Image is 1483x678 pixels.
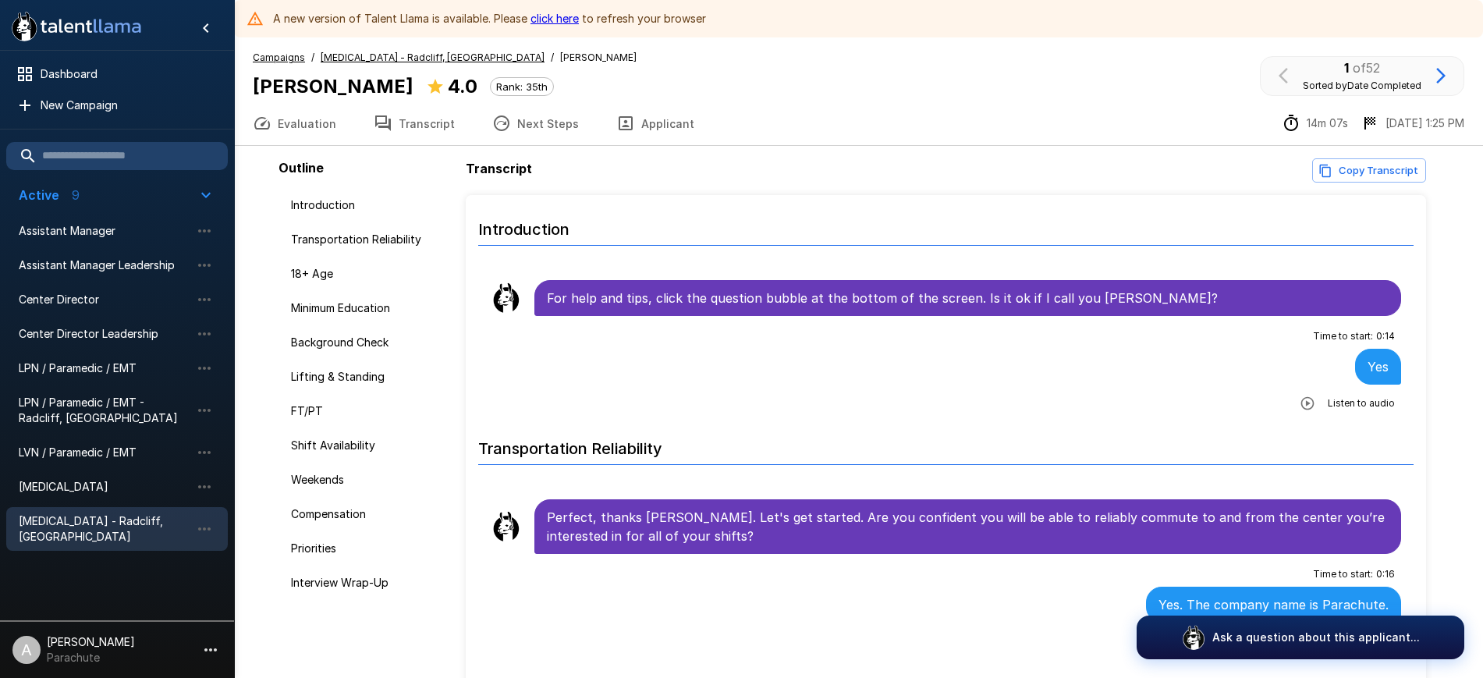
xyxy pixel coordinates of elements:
div: Priorities [279,534,459,563]
button: Copy transcript [1312,158,1426,183]
span: / [311,50,314,66]
b: 1 [1344,60,1349,76]
div: A new version of Talent Llama is available. Please to refresh your browser [273,5,706,33]
div: 18+ Age [279,260,459,288]
span: Introduction [291,197,447,213]
b: [PERSON_NAME] [253,75,413,98]
img: llama_clean.png [491,511,522,542]
p: 14m 07s [1307,115,1348,131]
b: Outline [279,160,324,176]
img: llama_clean.png [491,282,522,314]
div: Transportation Reliability [279,225,459,254]
span: Transportation Reliability [291,232,447,247]
p: Yes [1368,357,1389,376]
span: Interview Wrap-Up [291,575,447,591]
div: The date and time when the interview was completed [1361,114,1464,133]
span: Listen to audio [1328,396,1395,411]
u: [MEDICAL_DATA] - Radcliff, [GEOGRAPHIC_DATA] [321,51,545,63]
span: Time to start : [1313,328,1373,344]
span: Rank: 35th [491,80,553,93]
span: [PERSON_NAME] [560,50,637,66]
div: Compensation [279,500,459,528]
p: For help and tips, click the question bubble at the bottom of the screen. Is it ok if I call you ... [547,289,1389,307]
a: click here [530,12,579,25]
span: Lifting & Standing [291,369,447,385]
div: Weekends [279,466,459,494]
span: FT/PT [291,403,447,419]
h6: Transportation Reliability [478,424,1414,465]
span: Background Check [291,335,447,350]
div: Minimum Education [279,294,459,322]
span: Minimum Education [291,300,447,316]
span: 18+ Age [291,266,447,282]
span: Weekends [291,472,447,488]
div: Interview Wrap-Up [279,569,459,597]
span: of 52 [1353,60,1380,76]
span: Sorted by Date Completed [1303,80,1421,91]
div: Introduction [279,191,459,219]
span: / [551,50,554,66]
p: Ask a question about this applicant... [1212,630,1420,645]
u: Campaigns [253,51,305,63]
button: Applicant [598,101,713,145]
button: Transcript [355,101,474,145]
h6: Introduction [478,204,1414,246]
span: 0 : 14 [1376,328,1395,344]
span: Time to start : [1313,566,1373,582]
div: Shift Availability [279,431,459,460]
span: Compensation [291,506,447,522]
b: 4.0 [448,75,477,98]
span: 0 : 16 [1376,566,1395,582]
button: Evaluation [234,101,355,145]
span: Shift Availability [291,438,447,453]
img: logo_glasses@2x.png [1181,625,1206,650]
div: Lifting & Standing [279,363,459,391]
div: Background Check [279,328,459,357]
button: Ask a question about this applicant... [1137,616,1464,659]
p: Yes. The company name is Parachute. [1158,595,1389,614]
button: Next Steps [474,101,598,145]
div: The time between starting and completing the interview [1282,114,1348,133]
b: Transcript [466,161,532,176]
p: Perfect, thanks [PERSON_NAME]. Let's get started. Are you confident you will be able to reliably ... [547,508,1389,545]
p: [DATE] 1:25 PM [1385,115,1464,131]
span: Priorities [291,541,447,556]
div: FT/PT [279,397,459,425]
